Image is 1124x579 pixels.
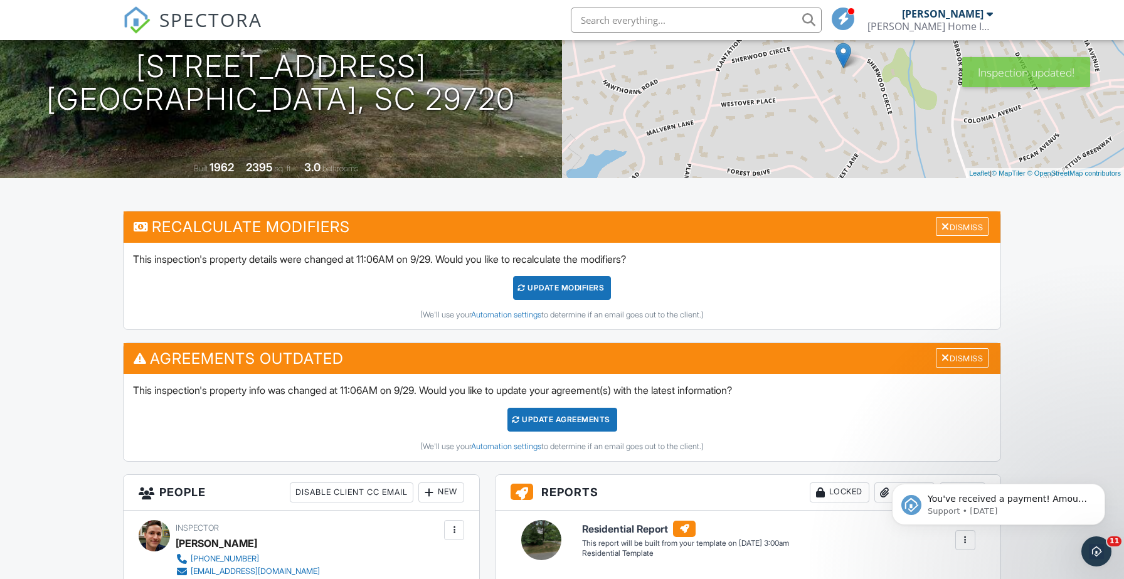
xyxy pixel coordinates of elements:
[936,217,989,236] div: Dismiss
[969,169,990,177] a: Leaflet
[176,534,257,553] div: [PERSON_NAME]
[962,57,1090,87] div: Inspection updated!
[513,276,612,300] div: UPDATE Modifiers
[209,161,234,174] div: 1962
[275,164,292,173] span: sq. ft.
[810,482,869,502] div: Locked
[290,482,413,502] div: Disable Client CC Email
[304,161,321,174] div: 3.0
[55,36,216,184] span: You've received a payment! Amount $375.00 Fee $10.61 Net $364.39 Transaction # pi_3S4B52K7snlDGpR...
[1081,536,1111,566] iframe: Intercom live chat
[246,161,273,174] div: 2395
[124,211,1000,242] h3: Recalculate Modifiers
[966,168,1124,179] div: |
[936,348,989,368] div: Dismiss
[873,457,1124,545] iframe: Intercom notifications message
[582,538,789,548] div: This report will be built from your template on [DATE] 3:00am
[571,8,822,33] input: Search everything...
[159,6,262,33] span: SPECTORA
[418,482,464,502] div: New
[123,6,151,34] img: The Best Home Inspection Software - Spectora
[507,408,617,432] div: Update Agreements
[1107,536,1121,546] span: 11
[191,554,259,564] div: [PHONE_NUMBER]
[992,169,1026,177] a: © MapTiler
[124,343,1000,374] h3: Agreements Outdated
[176,523,219,533] span: Inspector
[496,475,1000,511] h3: Reports
[1027,169,1121,177] a: © OpenStreetMap contributors
[582,548,789,559] div: Residential Template
[322,164,358,173] span: bathrooms
[194,164,208,173] span: Built
[123,17,262,43] a: SPECTORA
[46,50,516,117] h1: [STREET_ADDRESS] [GEOGRAPHIC_DATA], SC 29720
[124,475,479,511] h3: People
[55,48,216,60] p: Message from Support, sent 3w ago
[176,565,320,578] a: [EMAIL_ADDRESS][DOMAIN_NAME]
[867,20,993,33] div: Watts Home Inspections of South Carolina
[133,442,991,452] div: (We'll use your to determine if an email goes out to the client.)
[582,521,789,537] h6: Residential Report
[902,8,984,20] div: [PERSON_NAME]
[471,310,541,319] a: Automation settings
[133,310,991,320] div: (We'll use your to determine if an email goes out to the client.)
[191,566,320,576] div: [EMAIL_ADDRESS][DOMAIN_NAME]
[176,553,320,565] a: [PHONE_NUMBER]
[471,442,541,451] a: Automation settings
[124,243,1000,329] div: This inspection's property details were changed at 11:06AM on 9/29. Would you like to recalculate...
[124,374,1000,460] div: This inspection's property info was changed at 11:06AM on 9/29. Would you like to update your agr...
